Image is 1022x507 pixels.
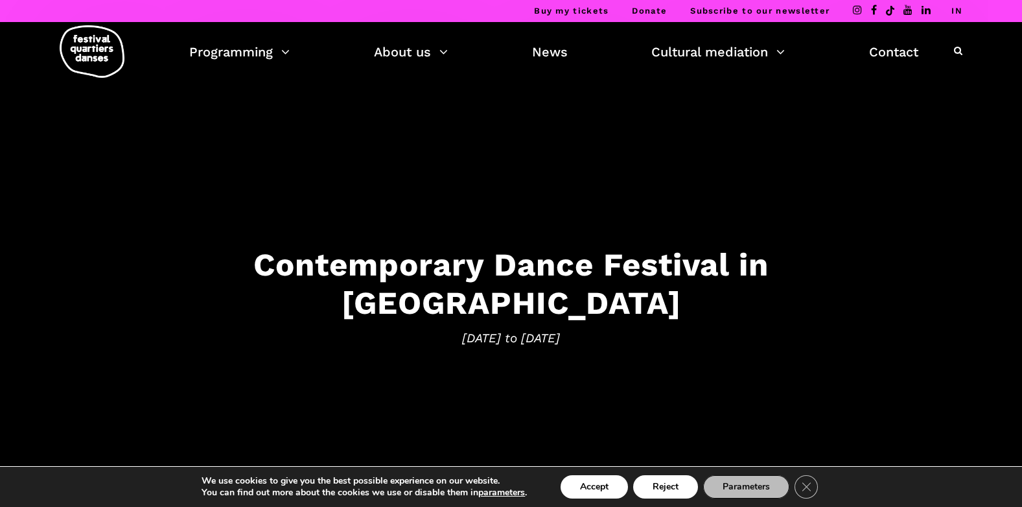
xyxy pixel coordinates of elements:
[189,41,290,63] a: Programming
[374,41,448,63] a: About us
[703,475,789,499] button: Parameters
[651,41,785,63] a: Cultural mediation
[253,246,769,322] font: Contemporary Dance Festival in [GEOGRAPHIC_DATA]
[690,6,830,16] a: Subscribe to our newsletter
[525,486,527,499] font: .
[534,6,609,16] a: Buy my tickets
[561,475,628,499] button: Accept
[202,486,478,499] font: You can find out more about the cookies we use or disable them in
[202,475,527,487] p: We use cookies to give you the best possible experience on our website.
[951,6,962,16] a: IN
[869,41,918,63] a: Contact
[532,41,568,63] a: News
[478,487,525,499] button: parameters
[110,328,913,348] span: [DATE] to [DATE]
[632,6,667,16] a: Donate
[795,475,818,499] button: Close GDPR Cookie Banner
[60,25,124,78] img: logo-fqd-med
[633,475,698,499] button: Reject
